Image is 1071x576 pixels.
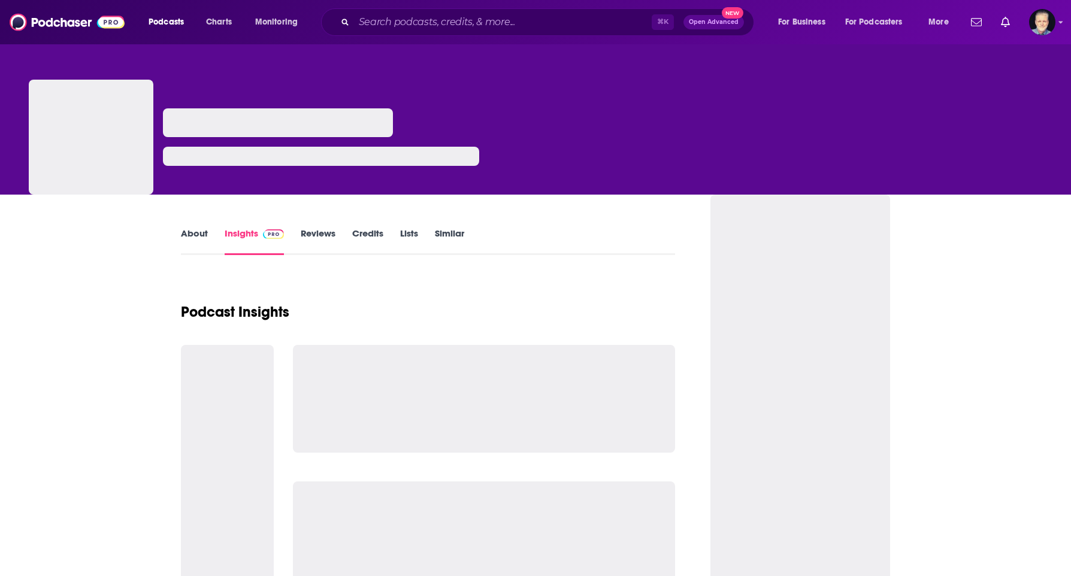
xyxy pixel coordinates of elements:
img: Podchaser Pro [263,229,284,239]
span: For Podcasters [845,14,903,31]
a: Charts [198,13,239,32]
span: ⌘ K [652,14,674,30]
input: Search podcasts, credits, & more... [354,13,652,32]
span: New [722,7,743,19]
span: Open Advanced [689,19,739,25]
span: Monitoring [255,14,298,31]
div: Search podcasts, credits, & more... [332,8,766,36]
a: About [181,228,208,255]
button: open menu [247,13,313,32]
span: For Business [778,14,825,31]
img: User Profile [1029,9,1055,35]
button: open menu [140,13,199,32]
span: Charts [206,14,232,31]
span: Logged in as JonesLiterary [1029,9,1055,35]
button: Open AdvancedNew [683,15,744,29]
a: Show notifications dropdown [966,12,987,32]
button: Show profile menu [1029,9,1055,35]
a: Reviews [301,228,335,255]
a: Lists [400,228,418,255]
button: open menu [770,13,840,32]
span: Podcasts [149,14,184,31]
span: More [928,14,949,31]
img: Podchaser - Follow, Share and Rate Podcasts [10,11,125,34]
button: open menu [837,13,920,32]
a: Show notifications dropdown [996,12,1015,32]
h1: Podcast Insights [181,303,289,321]
button: open menu [920,13,964,32]
a: Credits [352,228,383,255]
a: InsightsPodchaser Pro [225,228,284,255]
a: Similar [435,228,464,255]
